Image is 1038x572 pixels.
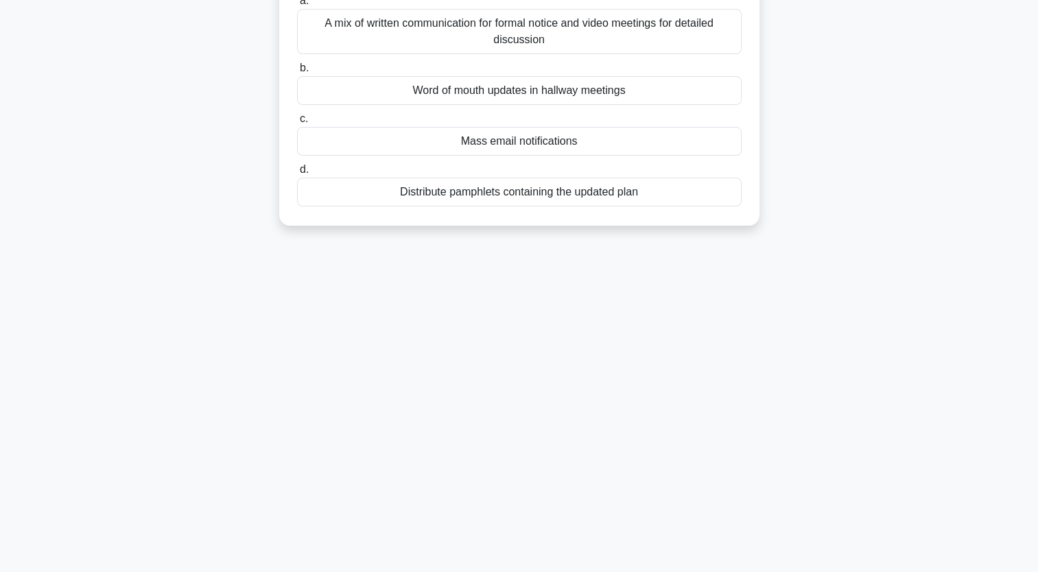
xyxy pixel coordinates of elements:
span: b. [300,62,309,73]
div: Word of mouth updates in hallway meetings [297,76,742,105]
div: Distribute pamphlets containing the updated plan [297,178,742,206]
div: Mass email notifications [297,127,742,156]
span: c. [300,112,308,124]
span: d. [300,163,309,175]
div: A mix of written communication for formal notice and video meetings for detailed discussion [297,9,742,54]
